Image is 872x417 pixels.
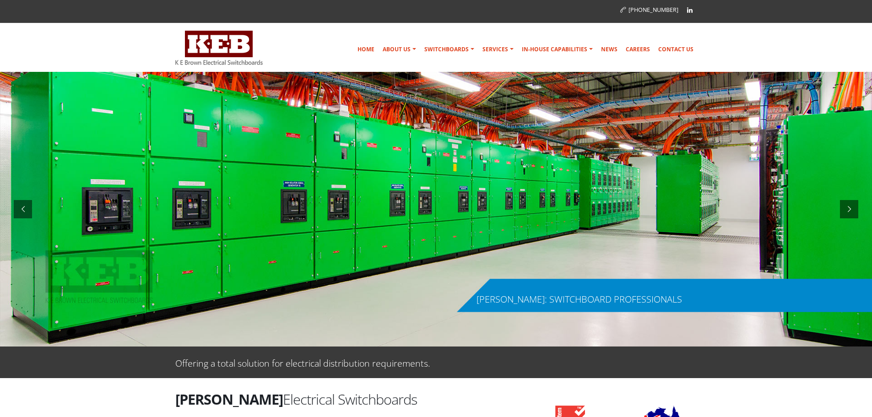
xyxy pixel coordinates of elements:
a: Linkedin [683,3,697,17]
a: About Us [379,40,420,59]
p: Offering a total solution for electrical distribution requirements. [175,356,430,369]
a: Contact Us [655,40,697,59]
a: Careers [622,40,654,59]
a: Services [479,40,517,59]
a: Home [354,40,378,59]
strong: [PERSON_NAME] [175,390,283,409]
h2: Electrical Switchboards [175,390,519,409]
a: News [597,40,621,59]
div: [PERSON_NAME]: SWITCHBOARD PROFESSIONALS [477,295,682,304]
img: K E Brown Electrical Switchboards [175,31,263,65]
a: [PHONE_NUMBER] [620,6,678,14]
a: In-house Capabilities [518,40,596,59]
a: Switchboards [421,40,478,59]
